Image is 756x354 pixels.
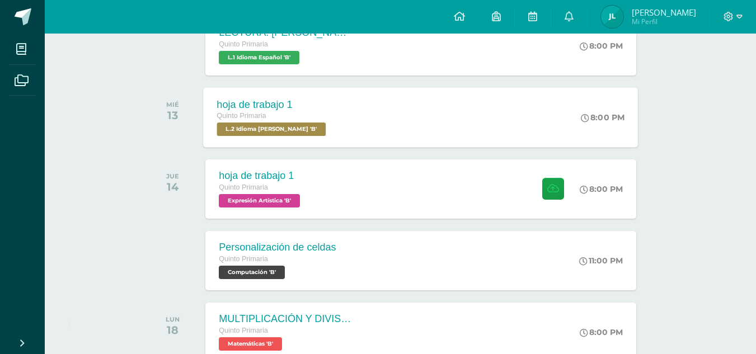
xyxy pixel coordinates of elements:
[219,242,336,253] div: Personalización de celdas
[166,108,179,122] div: 13
[580,184,623,194] div: 8:00 PM
[166,172,179,180] div: JUE
[579,256,623,266] div: 11:00 PM
[217,112,266,120] span: Quinto Primaria
[219,255,268,263] span: Quinto Primaria
[219,266,285,279] span: Computación 'B'
[219,313,353,325] div: MULTIPLICACIÓN Y DIVISIÓN CON NÚMEROS DECIMALES
[219,183,268,191] span: Quinto Primaria
[219,51,299,64] span: L.1 Idioma Español 'B'
[632,7,696,18] span: [PERSON_NAME]
[219,194,300,207] span: Expresión Artística 'B'
[219,170,303,182] div: hoja de trabajo 1
[580,41,623,51] div: 8:00 PM
[166,180,179,193] div: 14
[580,327,623,337] div: 8:00 PM
[217,98,329,110] div: hoja de trabajo 1
[632,17,696,26] span: Mi Perfil
[581,112,625,122] div: 8:00 PM
[217,122,326,136] span: L.2 Idioma Maya Kaqchikel 'B'
[601,6,623,28] img: 066c4fd3fe0ab73c77891500367742b5.png
[219,40,268,48] span: Quinto Primaria
[166,101,179,108] div: MIÉ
